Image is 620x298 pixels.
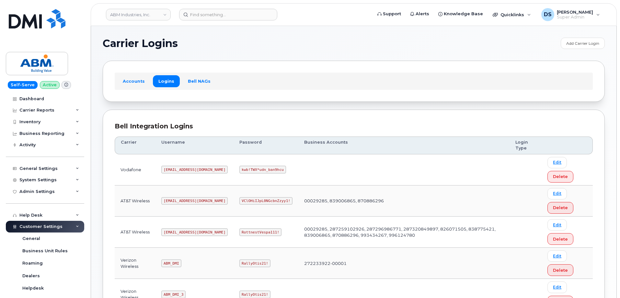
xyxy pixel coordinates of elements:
code: RottnestVespa111! [239,228,281,236]
a: Edit [547,250,567,262]
td: Verizon Wireless [115,248,155,279]
td: Vodafone [115,154,155,185]
code: kwb!TWX*udn_ban9hcu [239,166,286,173]
button: Delete [547,233,573,245]
code: [EMAIL_ADDRESS][DOMAIN_NAME] [161,197,228,205]
code: [EMAIL_ADDRESS][DOMAIN_NAME] [161,166,228,173]
a: Logins [153,75,180,87]
button: Delete [547,202,573,214]
code: [EMAIL_ADDRESS][DOMAIN_NAME] [161,228,228,236]
code: VClOHiIJpL0NGcbnZzyy1! [239,197,293,205]
td: 00029285, 839006865, 870886296 [298,185,510,217]
td: AT&T Wireless [115,217,155,248]
code: ABM_DMI [161,259,181,267]
th: Username [155,137,234,154]
span: Delete [553,236,568,242]
a: Edit [547,188,567,199]
th: Password [234,137,298,154]
td: AT&T Wireless [115,185,155,217]
a: Edit [547,281,567,293]
span: Delete [553,267,568,273]
button: Delete [547,171,573,183]
code: RallyOtis21! [239,259,270,267]
th: Carrier [115,137,155,154]
a: Accounts [117,75,150,87]
a: Edit [547,157,567,168]
th: Business Accounts [298,137,510,154]
span: Delete [553,205,568,211]
td: 272233922-00001 [298,248,510,279]
a: Edit [547,219,567,231]
a: Add Carrier Login [561,38,605,49]
button: Delete [547,264,573,276]
span: Delete [553,173,568,180]
a: Bell NAGs [182,75,216,87]
th: Login Type [510,137,542,154]
span: Carrier Logins [103,39,178,48]
div: Bell Integration Logins [115,122,593,131]
td: 00029285, 287259102926, 287296986771, 287320849897, 826071505, 838775421, 839006865, 870886296, 9... [298,217,510,248]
